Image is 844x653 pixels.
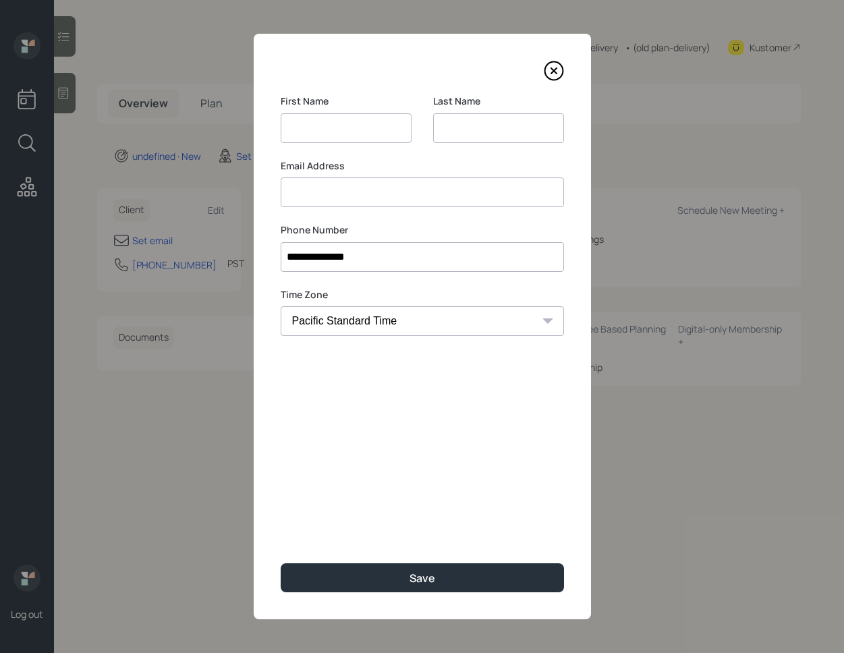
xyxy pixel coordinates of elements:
label: Last Name [433,94,564,108]
label: Phone Number [281,223,564,237]
label: First Name [281,94,412,108]
button: Save [281,563,564,592]
label: Time Zone [281,288,564,302]
label: Email Address [281,159,564,173]
div: Save [410,571,435,586]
